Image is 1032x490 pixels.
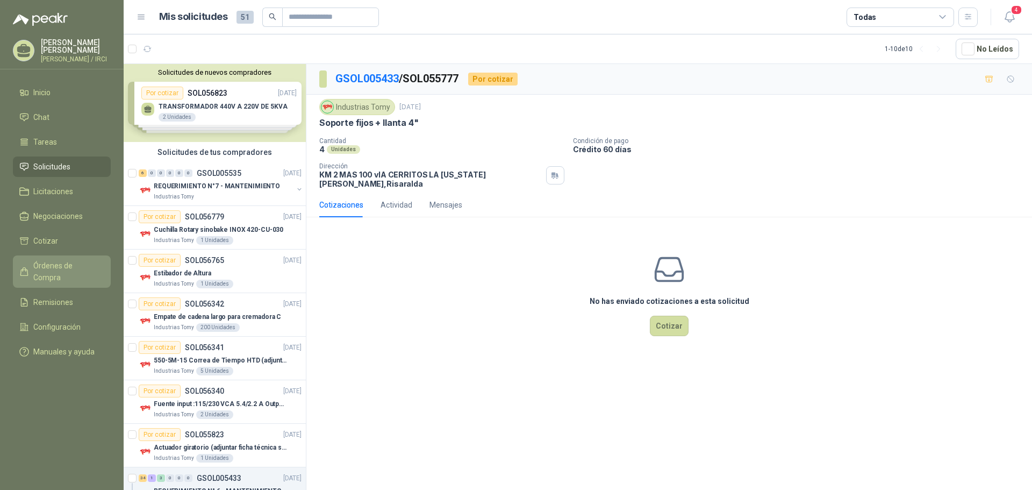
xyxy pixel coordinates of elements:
div: Todas [854,11,876,23]
div: Por cotizar [139,428,181,441]
button: 4 [1000,8,1019,27]
p: Industrias Tomy [154,193,194,201]
div: 1 Unidades [196,454,233,463]
p: Industrias Tomy [154,323,194,332]
a: Por cotizarSOL055823[DATE] Company LogoActuador giratorio (adjuntar ficha técnica si es diferente... [124,424,306,467]
p: Industrias Tomy [154,236,194,245]
a: Remisiones [13,292,111,313]
p: Actuador giratorio (adjuntar ficha técnica si es diferente a festo) [154,443,288,453]
div: 0 [184,474,192,482]
p: Industrias Tomy [154,410,194,419]
div: Unidades [327,145,360,154]
p: GSOL005535 [197,169,241,177]
div: Por cotizar [468,73,518,86]
p: KM 2 MAS 100 vIA CERRITOS LA [US_STATE] [PERSON_NAME] , Risaralda [319,170,542,188]
div: 0 [157,169,165,177]
p: Cantidad [319,137,564,145]
button: Solicitudes de nuevos compradores [128,68,302,76]
p: Estibador de Altura [154,268,211,279]
div: Solicitudes de nuevos compradoresPor cotizarSOL056823[DATE] TRANSFORMADOR 440V A 220V DE 5KVA2 Un... [124,64,306,142]
button: Cotizar [650,316,689,336]
div: 0 [175,169,183,177]
span: Licitaciones [33,186,73,197]
a: GSOL005433 [335,72,399,85]
p: Industrias Tomy [154,367,194,375]
p: [DATE] [283,168,302,179]
div: 1 Unidades [196,236,233,245]
h3: No has enviado cotizaciones a esta solicitud [590,295,749,307]
div: 200 Unidades [196,323,240,332]
p: [DATE] [283,473,302,484]
div: Actividad [381,199,412,211]
p: SOL055823 [185,431,224,438]
span: Tareas [33,136,57,148]
h1: Mis solicitudes [159,9,228,25]
div: 1 Unidades [196,280,233,288]
span: Órdenes de Compra [33,260,101,283]
div: Por cotizar [139,254,181,267]
a: Órdenes de Compra [13,255,111,288]
a: 6 0 0 0 0 0 GSOL005535[DATE] Company LogoREQUERIMIENTO N°7 - MANTENIMIENTOIndustrias Tomy [139,167,304,201]
div: Mensajes [429,199,462,211]
div: 3 [157,474,165,482]
span: 51 [236,11,254,24]
img: Logo peakr [13,13,68,26]
div: 1 - 10 de 10 [885,40,947,58]
p: SOL056779 [185,213,224,221]
p: SOL056341 [185,344,224,351]
a: Manuales y ayuda [13,342,111,362]
span: 4 [1010,5,1022,15]
span: Cotizar [33,235,58,247]
div: 0 [166,169,174,177]
span: Negociaciones [33,210,83,222]
p: SOL056340 [185,387,224,395]
a: Cotizar [13,231,111,251]
a: Por cotizarSOL056341[DATE] Company Logo550-5M-15 Correa de Tiempo HTD (adjuntar ficha y /o imagen... [124,337,306,380]
div: 0 [184,169,192,177]
a: Chat [13,107,111,127]
div: Solicitudes de tus compradores [124,142,306,162]
p: Fuente input :115/230 VCA 5.4/2.2 A Output: 24 VDC 10 A 47-63 Hz [154,399,288,409]
a: Solicitudes [13,157,111,177]
a: Tareas [13,132,111,152]
div: Cotizaciones [319,199,363,211]
span: Chat [33,111,49,123]
div: 0 [166,474,174,482]
p: REQUERIMIENTO N°7 - MANTENIMIENTO [154,181,280,191]
button: No Leídos [956,39,1019,59]
a: Por cotizarSOL056765[DATE] Company LogoEstibador de AlturaIndustrias Tomy1 Unidades [124,250,306,293]
p: [DATE] [283,255,302,266]
p: [DATE] [283,343,302,353]
p: [DATE] [283,386,302,396]
p: [PERSON_NAME] [PERSON_NAME] [41,39,111,54]
a: Inicio [13,82,111,103]
p: Soporte fijos + llanta 4" [319,117,419,129]
span: Inicio [33,87,51,98]
div: Por cotizar [139,385,181,397]
a: Configuración [13,317,111,337]
p: Industrias Tomy [154,454,194,463]
div: Por cotizar [139,297,181,310]
p: [DATE] [399,102,421,112]
p: [DATE] [283,430,302,440]
div: 6 [139,169,147,177]
a: Por cotizarSOL056779[DATE] Company LogoCuchilla Rotary sinobake INOX 420-CU-030Industrias Tomy1 U... [124,206,306,250]
p: GSOL005433 [197,474,241,482]
p: Industrias Tomy [154,280,194,288]
p: Condición de pago [573,137,1028,145]
p: / SOL055777 [335,70,460,87]
a: Por cotizarSOL056340[DATE] Company LogoFuente input :115/230 VCA 5.4/2.2 A Output: 24 VDC 10 A 47... [124,380,306,424]
img: Company Logo [139,184,152,197]
img: Company Logo [321,101,333,113]
img: Company Logo [139,402,152,415]
p: Empate de cadena largo para cremadora C [154,312,281,322]
span: Solicitudes [33,161,70,173]
div: 1 [148,474,156,482]
span: Remisiones [33,296,73,308]
div: Por cotizar [139,341,181,354]
span: Manuales y ayuda [33,346,95,358]
img: Company Logo [139,315,152,328]
p: 550-5M-15 Correa de Tiempo HTD (adjuntar ficha y /o imagenes) [154,356,288,366]
p: SOL056765 [185,257,224,264]
div: Por cotizar [139,210,181,223]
